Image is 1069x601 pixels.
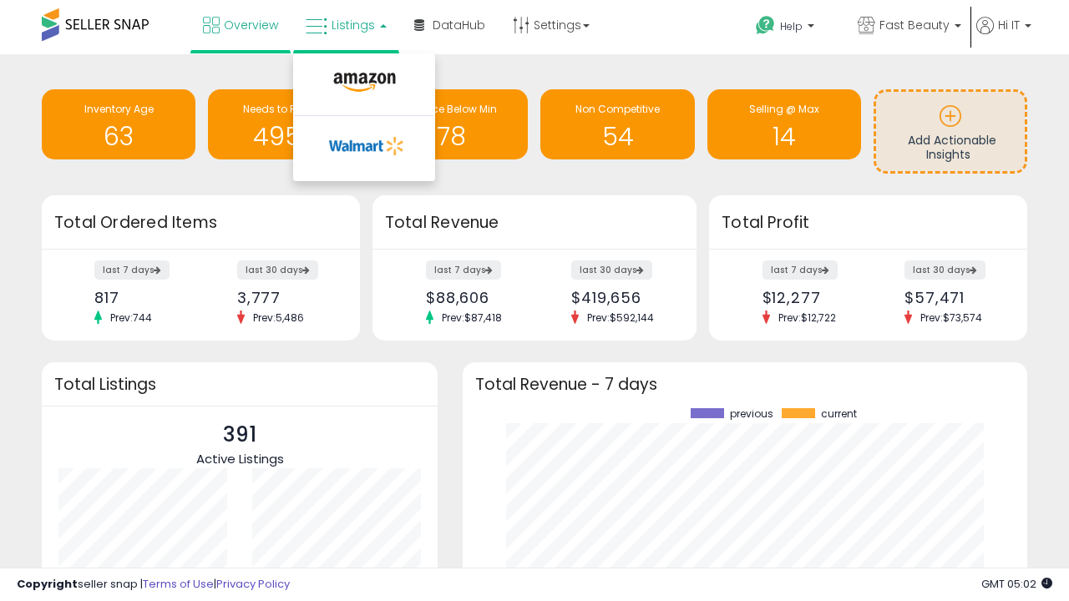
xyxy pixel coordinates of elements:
a: Needs to Reprice 4956 [208,89,362,159]
span: previous [730,408,773,420]
span: Prev: $12,722 [770,311,844,325]
label: last 7 days [762,260,838,280]
span: Fast Beauty [879,17,950,33]
div: $419,656 [571,289,667,306]
div: $88,606 [426,289,522,306]
a: Help [742,3,843,54]
span: Listings [332,17,375,33]
a: Terms of Use [143,576,214,592]
a: Add Actionable Insights [876,92,1025,171]
span: Inventory Age [84,102,154,116]
h3: Total Listings [54,378,425,391]
h1: 63 [50,123,187,150]
span: Active Listings [196,450,284,467]
h3: Total Revenue [385,211,684,235]
div: $12,277 [762,289,856,306]
a: Selling @ Max 14 [707,89,861,159]
h1: 54 [549,123,686,150]
span: Selling @ Max [749,102,819,116]
a: Non Competitive 54 [540,89,694,159]
label: last 7 days [426,260,501,280]
span: Prev: 744 [102,311,160,325]
h1: 14 [716,123,853,150]
span: Needs to Reprice [243,102,327,116]
span: Add Actionable Insights [908,132,996,164]
label: last 30 days [237,260,318,280]
label: last 7 days [94,260,170,280]
label: last 30 days [571,260,652,280]
h3: Total Profit [722,211,1015,235]
h3: Total Revenue - 7 days [475,378,1015,391]
p: 391 [196,419,284,451]
span: current [821,408,857,420]
span: Prev: $73,574 [912,311,990,325]
div: seller snap | | [17,577,290,593]
div: 3,777 [237,289,331,306]
a: Privacy Policy [216,576,290,592]
label: last 30 days [904,260,985,280]
span: Prev: $87,418 [433,311,510,325]
span: Prev: 5,486 [245,311,312,325]
i: Get Help [755,15,776,36]
span: Prev: $592,144 [579,311,662,325]
span: Non Competitive [575,102,660,116]
h3: Total Ordered Items [54,211,347,235]
span: 2025-10-8 05:02 GMT [981,576,1052,592]
div: $57,471 [904,289,998,306]
span: Overview [224,17,278,33]
span: DataHub [433,17,485,33]
div: 817 [94,289,188,306]
span: Help [780,19,803,33]
a: BB Price Below Min 78 [374,89,528,159]
span: BB Price Below Min [405,102,497,116]
a: Inventory Age 63 [42,89,195,159]
h1: 78 [383,123,519,150]
h1: 4956 [216,123,353,150]
strong: Copyright [17,576,78,592]
span: Hi IT [998,17,1020,33]
a: Hi IT [976,17,1031,54]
